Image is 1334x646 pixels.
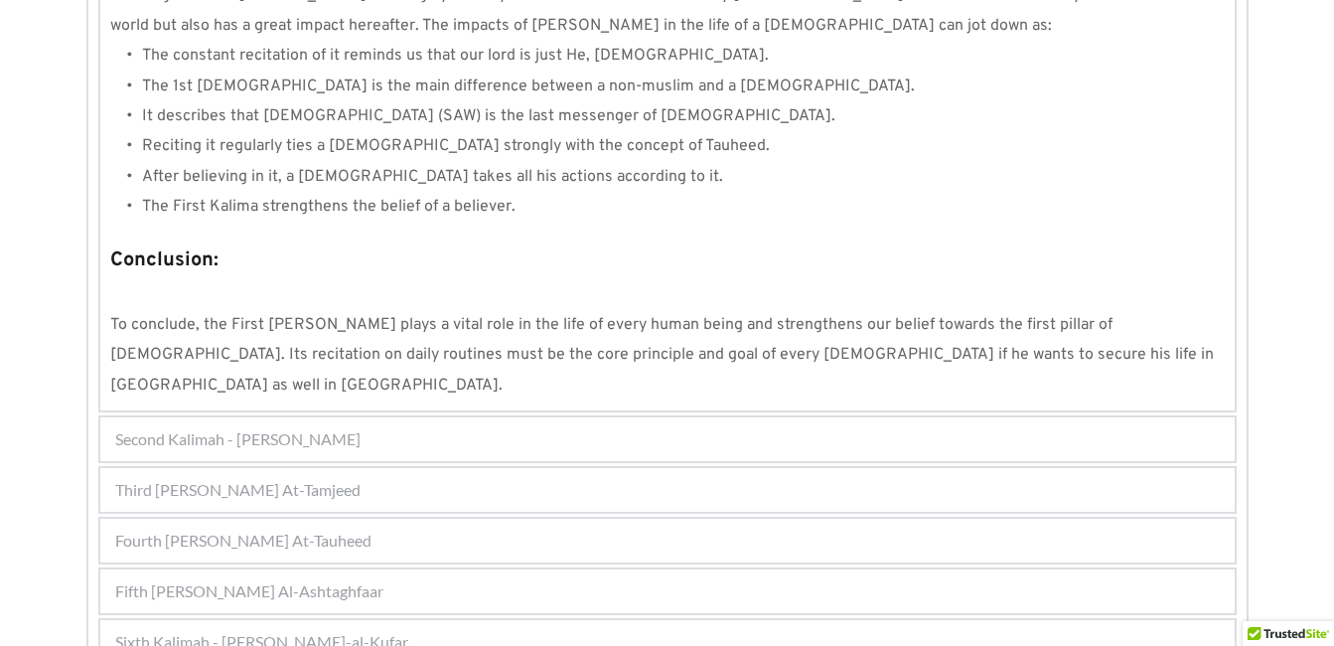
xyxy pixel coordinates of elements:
[110,247,219,273] strong: Conclusion:
[115,529,371,553] span: Fourth [PERSON_NAME] At-Tauheed
[115,579,383,603] span: Fifth [PERSON_NAME] Al-Ashtaghfaar
[115,478,361,502] span: Third [PERSON_NAME] At-Tamjeed
[142,167,723,187] span: After believing in it, a [DEMOGRAPHIC_DATA] takes all his actions according to it.
[142,46,769,66] span: The constant recitation of it reminds us that our lord is just He, [DEMOGRAPHIC_DATA].
[110,315,1218,396] span: To conclude, the First [PERSON_NAME] plays a vital role in the life of every human being and stre...
[142,136,770,156] span: Reciting it regularly ties a [DEMOGRAPHIC_DATA] strongly with the concept of Tauheed.
[115,427,361,451] span: Second Kalimah - [PERSON_NAME]
[142,106,835,126] span: It describes that [DEMOGRAPHIC_DATA] (SAW) is the last messenger of [DEMOGRAPHIC_DATA].
[142,77,915,96] span: The 1st [DEMOGRAPHIC_DATA] is the main difference between a non-muslim and a [DEMOGRAPHIC_DATA].
[142,197,516,217] span: The First Kalima strengthens the belief of a believer.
